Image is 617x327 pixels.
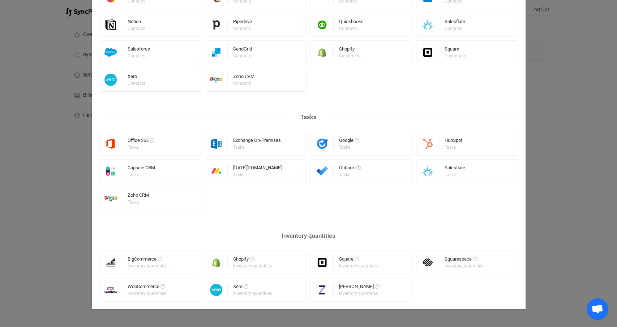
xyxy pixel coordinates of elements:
[311,46,334,58] img: shopify.png
[99,165,122,177] img: capsule.png
[205,74,228,86] img: zoho-crm.png
[445,264,483,268] div: Inventory quantities
[416,256,439,269] img: squarespace.png
[128,193,149,200] div: Zoho CRM
[339,284,380,291] div: [PERSON_NAME]
[445,165,465,173] div: Salesflare
[339,26,363,31] div: Contacts
[290,112,327,123] div: Tasks
[233,81,253,86] div: Contacts
[205,165,228,177] img: monday.png
[339,145,358,149] div: Tasks
[128,291,166,296] div: Inventory quantities
[233,26,251,31] div: Contacts
[233,284,273,291] div: Xero
[233,257,273,264] div: Shopify
[99,192,122,205] img: zoho-crm.png
[445,257,484,264] div: Squarespace
[233,74,254,81] div: Zoho CRM
[416,165,439,177] img: salesflare.png
[233,291,272,296] div: Inventory quantities
[128,81,145,86] div: Contacts
[311,256,334,269] img: square.png
[99,19,122,31] img: notion.png
[128,200,148,204] div: Tasks
[339,291,378,296] div: Inventory quantities
[205,46,228,58] img: sendgrid.png
[339,173,360,177] div: Tasks
[128,165,155,173] div: Capsule CRM
[311,19,334,31] img: quickbooks.png
[128,54,149,58] div: Contacts
[128,47,150,54] div: Salesforce
[99,138,122,150] img: microsoft365.png
[233,19,252,26] div: Pipedrive
[339,165,361,173] div: Outlook
[416,138,439,150] img: hubspot.png
[128,138,154,145] div: Office 365
[99,74,122,86] img: xero.png
[311,284,334,296] img: zettle.png
[233,47,252,54] div: SendGrid
[339,47,361,54] div: Shopify
[311,138,334,150] img: google-tasks.png
[128,26,145,31] div: Contacts
[99,46,122,58] img: salesforce.png
[587,298,608,320] div: Open chat
[205,19,228,31] img: pipedrive.png
[445,47,467,54] div: Square
[128,19,146,26] div: Notion
[445,145,461,149] div: Tasks
[233,264,272,268] div: Inventory quantities
[311,165,334,177] img: microsoft-todo.png
[128,257,167,264] div: BigCommerce
[339,138,359,145] div: Google
[445,138,462,145] div: HubSpot
[205,138,228,150] img: exchange.png
[99,284,122,296] img: woo-commerce.png
[445,19,465,26] div: Salesflare
[233,138,281,145] div: Exchange On-Premises
[233,173,280,177] div: Tasks
[271,230,346,241] div: Inventory quantities
[445,173,464,177] div: Tasks
[128,145,153,149] div: Tasks
[128,264,166,268] div: Inventory quantities
[128,284,167,291] div: WooCommerce
[445,54,466,58] div: Customers
[445,26,464,31] div: Contacts
[416,19,439,31] img: salesflare.png
[233,165,282,173] div: [DATE][DOMAIN_NAME]
[128,74,146,81] div: Xero
[339,264,378,268] div: Inventory quantities
[339,19,364,26] div: Quickbooks
[205,284,228,296] img: xero.png
[99,256,122,269] img: big-commerce.png
[205,256,228,269] img: shopify.png
[128,173,154,177] div: Tasks
[339,54,360,58] div: Customers
[233,145,280,149] div: Tasks
[233,54,251,58] div: Contacts
[339,257,379,264] div: Square
[416,46,439,58] img: square.png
